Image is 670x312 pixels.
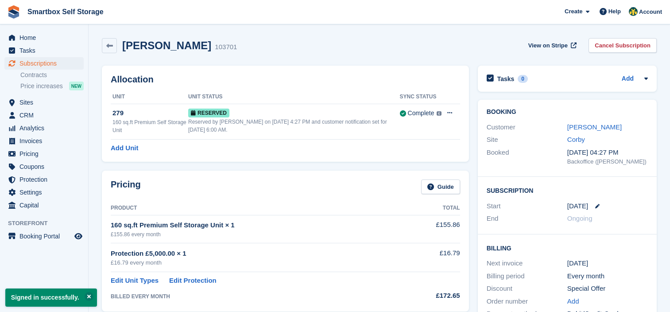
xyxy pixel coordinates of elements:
[487,122,567,133] div: Customer
[19,230,73,242] span: Booking Portal
[19,57,73,70] span: Subscriptions
[567,123,622,131] a: [PERSON_NAME]
[567,136,585,143] a: Corby
[421,179,460,194] a: Guide
[487,186,648,195] h2: Subscription
[111,249,403,259] div: Protection £5,000.00 × 1
[487,109,648,116] h2: Booking
[20,81,84,91] a: Price increases NEW
[4,135,84,147] a: menu
[111,230,403,238] div: £155.86 every month
[111,292,403,300] div: BILLED EVERY MONTH
[403,291,460,301] div: £172.65
[567,157,648,166] div: Backoffice ([PERSON_NAME])
[400,90,442,104] th: Sync Status
[518,75,528,83] div: 0
[20,82,63,90] span: Price increases
[5,289,97,307] p: Signed in successfully.
[111,258,403,267] div: £16.79 every month
[122,39,211,51] h2: [PERSON_NAME]
[19,199,73,211] span: Capital
[497,75,515,83] h2: Tasks
[8,219,88,228] span: Storefront
[19,109,73,121] span: CRM
[19,96,73,109] span: Sites
[639,8,662,16] span: Account
[20,71,84,79] a: Contracts
[188,109,229,117] span: Reserved
[403,201,460,215] th: Total
[188,118,400,134] div: Reserved by [PERSON_NAME] on [DATE] 4:27 PM and customer notification set for [DATE] 6:00 AM.
[4,199,84,211] a: menu
[4,109,84,121] a: menu
[19,122,73,134] span: Analytics
[7,5,20,19] img: stora-icon-8386f47178a22dfd0bd8f6a31ec36ba5ce8667c1dd55bd0f319d3a0aa187defe.svg
[4,31,84,44] a: menu
[567,296,579,307] a: Add
[4,96,84,109] a: menu
[487,243,648,252] h2: Billing
[73,231,84,242] a: Preview store
[487,201,567,211] div: Start
[4,148,84,160] a: menu
[19,148,73,160] span: Pricing
[69,82,84,90] div: NEW
[111,201,403,215] th: Product
[487,214,567,224] div: End
[437,111,441,116] img: icon-info-grey-7440780725fd019a000dd9b08b2336e03edf1995a4989e88bcd33f0948082b44.svg
[565,7,582,16] span: Create
[4,230,84,242] a: menu
[188,90,400,104] th: Unit Status
[567,258,648,269] div: [DATE]
[487,296,567,307] div: Order number
[408,109,434,118] div: Complete
[111,74,460,85] h2: Allocation
[629,7,638,16] img: Faye Hammond
[567,148,648,158] div: [DATE] 04:27 PM
[403,243,460,272] td: £16.79
[111,220,403,230] div: 160 sq.ft Premium Self Storage Unit × 1
[111,179,141,194] h2: Pricing
[4,160,84,173] a: menu
[112,118,188,134] div: 160 sq.ft Premium Self Storage Unit
[112,108,188,118] div: 279
[19,135,73,147] span: Invoices
[4,186,84,199] a: menu
[215,42,237,52] div: 103701
[567,214,593,222] span: Ongoing
[4,44,84,57] a: menu
[487,148,567,166] div: Booked
[4,57,84,70] a: menu
[4,173,84,186] a: menu
[111,143,138,153] a: Add Unit
[19,44,73,57] span: Tasks
[111,276,159,286] a: Edit Unit Types
[19,160,73,173] span: Coupons
[487,284,567,294] div: Discount
[525,38,578,53] a: View on Stripe
[608,7,621,16] span: Help
[487,271,567,281] div: Billing period
[487,258,567,269] div: Next invoice
[19,186,73,199] span: Settings
[19,173,73,186] span: Protection
[567,271,648,281] div: Every month
[111,90,188,104] th: Unit
[567,284,648,294] div: Special Offer
[4,122,84,134] a: menu
[622,74,634,84] a: Add
[487,135,567,145] div: Site
[567,201,588,211] time: 2025-08-27 00:00:00 UTC
[589,38,657,53] a: Cancel Subscription
[403,215,460,243] td: £155.86
[169,276,217,286] a: Edit Protection
[24,4,107,19] a: Smartbox Self Storage
[528,41,568,50] span: View on Stripe
[19,31,73,44] span: Home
